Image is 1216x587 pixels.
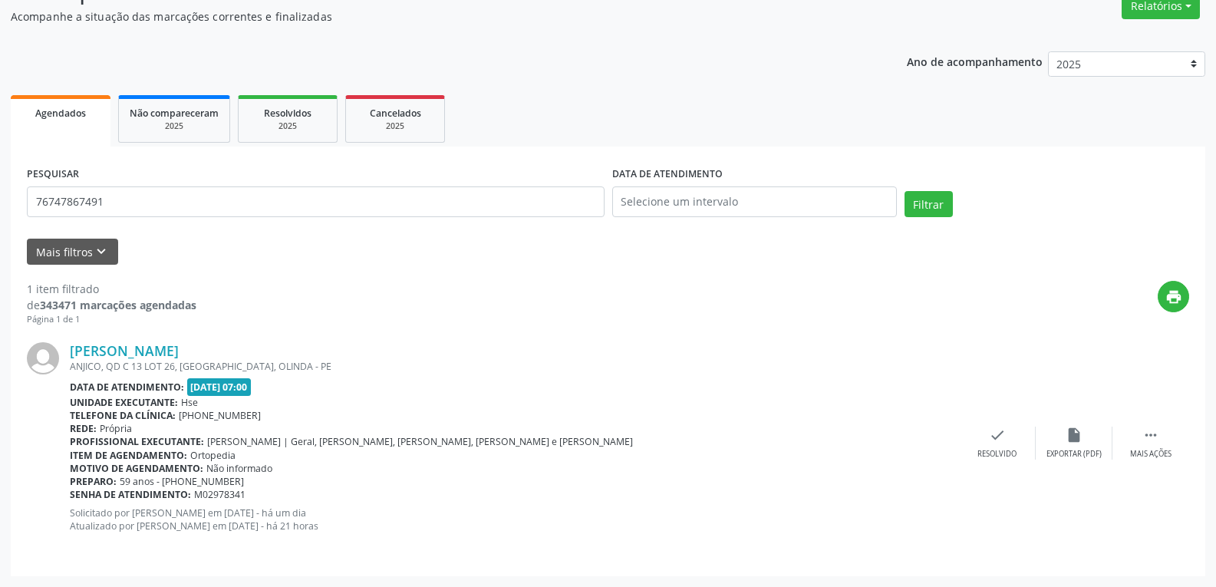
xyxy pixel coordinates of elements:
div: Mais ações [1130,449,1172,460]
i: print [1165,289,1182,305]
span: [PHONE_NUMBER] [179,409,261,422]
span: Não compareceram [130,107,219,120]
b: Motivo de agendamento: [70,462,203,475]
img: img [27,342,59,374]
i: check [989,427,1006,444]
button: Filtrar [905,191,953,217]
i:  [1142,427,1159,444]
b: Unidade executante: [70,396,178,409]
button: Mais filtroskeyboard_arrow_down [27,239,118,265]
div: 1 item filtrado [27,281,196,297]
span: Não informado [206,462,272,475]
span: Hse [181,396,198,409]
div: ANJICO, QD C 13 LOT 26, [GEOGRAPHIC_DATA], OLINDA - PE [70,360,959,373]
b: Telefone da clínica: [70,409,176,422]
label: PESQUISAR [27,163,79,186]
span: Própria [100,422,132,435]
p: Solicitado por [PERSON_NAME] em [DATE] - há um dia Atualizado por [PERSON_NAME] em [DATE] - há 21... [70,506,959,533]
div: 2025 [357,120,433,132]
div: Página 1 de 1 [27,313,196,326]
div: 2025 [249,120,326,132]
i: keyboard_arrow_down [93,243,110,260]
b: Item de agendamento: [70,449,187,462]
span: Cancelados [370,107,421,120]
p: Ano de acompanhamento [907,51,1043,71]
div: 2025 [130,120,219,132]
strong: 343471 marcações agendadas [40,298,196,312]
b: Preparo: [70,475,117,488]
div: Resolvido [977,449,1017,460]
span: 59 anos - [PHONE_NUMBER] [120,475,244,488]
label: DATA DE ATENDIMENTO [612,163,723,186]
span: Resolvidos [264,107,311,120]
input: Nome, código do beneficiário ou CPF [27,186,605,217]
i: insert_drive_file [1066,427,1083,444]
span: Ortopedia [190,449,236,462]
input: Selecione um intervalo [612,186,897,217]
a: [PERSON_NAME] [70,342,179,359]
b: Senha de atendimento: [70,488,191,501]
p: Acompanhe a situação das marcações correntes e finalizadas [11,8,847,25]
span: M02978341 [194,488,246,501]
b: Profissional executante: [70,435,204,448]
div: de [27,297,196,313]
span: [DATE] 07:00 [187,378,252,396]
button: print [1158,281,1189,312]
div: Exportar (PDF) [1046,449,1102,460]
span: Agendados [35,107,86,120]
b: Rede: [70,422,97,435]
b: Data de atendimento: [70,381,184,394]
span: [PERSON_NAME] | Geral, [PERSON_NAME], [PERSON_NAME], [PERSON_NAME] e [PERSON_NAME] [207,435,633,448]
